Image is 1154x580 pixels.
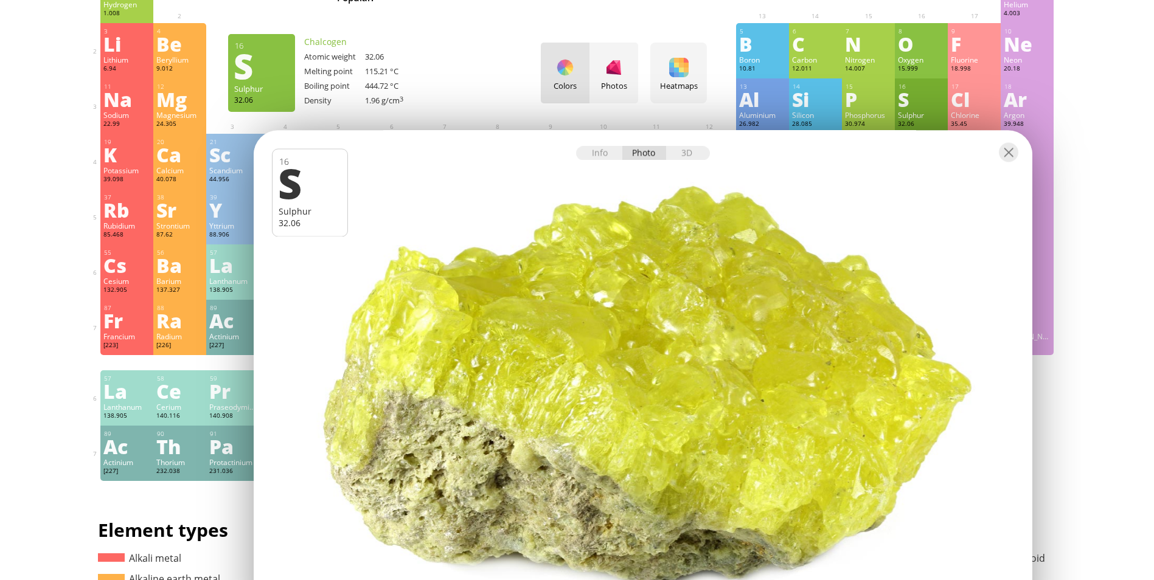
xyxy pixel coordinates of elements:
div: Ar [1004,89,1051,109]
div: Lithium [103,55,150,64]
div: 3 [104,27,150,35]
div: Rubidium [103,221,150,230]
div: Radium [156,331,203,341]
div: Phosphorus [845,110,892,120]
div: Info [576,147,623,161]
div: 18.998 [951,64,998,74]
div: 57 [104,375,150,382]
div: 39.948 [1004,120,1051,129]
div: 132.905 [103,286,150,295]
div: 89 [104,430,150,438]
div: 58 [157,375,203,382]
div: 1.96 g/cm [365,95,426,106]
div: 12.011 [792,64,839,74]
div: Beryllium [156,55,203,64]
div: 87.62 [156,230,203,240]
div: Nitrogen [845,55,892,64]
div: 115.21 °C [365,66,426,77]
div: Boiling point [304,80,365,91]
div: Al [739,89,786,109]
div: Praseodymium [209,402,256,412]
div: Sulphur [898,110,945,120]
div: 88.906 [209,230,256,240]
div: La [103,381,150,401]
div: Silicon [792,110,839,120]
div: 21 [210,138,256,146]
div: 32.06 [279,217,341,229]
div: 17 [951,83,998,91]
div: S [278,162,339,203]
div: 4 [157,27,203,35]
div: Protactinium [209,457,256,467]
div: Cerium [156,402,203,412]
div: Yttrium [209,221,256,230]
div: Na [103,89,150,109]
div: 24.305 [156,120,203,129]
div: [227] [209,341,256,351]
div: Sc [209,145,256,164]
div: Sulphur [279,205,341,217]
sup: 3 [400,95,403,103]
div: 89 [210,304,256,312]
div: 30.974 [845,120,892,129]
div: 232.038 [156,467,203,477]
div: Ne [1004,34,1051,54]
div: 20.18 [1004,64,1051,74]
div: 35.45 [951,120,998,129]
div: Fluorine [951,55,998,64]
div: F [951,34,998,54]
div: N [845,34,892,54]
div: Pr [209,381,256,401]
div: Sodium [103,110,150,120]
div: 44.956 [209,175,256,185]
div: 16 [235,40,289,51]
div: Boron [739,55,786,64]
div: Si [792,89,839,109]
div: 87 [104,304,150,312]
div: Ba [156,255,203,275]
div: S [898,89,945,109]
div: Argon [1004,110,1051,120]
div: 14 [793,83,839,91]
div: 91 [210,430,256,438]
div: O [898,34,945,54]
div: [223] [103,341,150,351]
div: 140.116 [156,412,203,421]
div: 6 [793,27,839,35]
div: Cs [103,255,150,275]
div: P [845,89,892,109]
div: Ca [156,145,203,164]
div: 55 [104,249,150,257]
div: Actinium [209,331,256,341]
div: 231.036 [209,467,256,477]
div: 15 [846,83,892,91]
div: 4.003 [1004,9,1051,19]
div: 444.72 °C [365,80,426,91]
div: Neon [1004,55,1051,64]
div: Pa [209,437,256,456]
div: 9 [951,27,998,35]
div: S [234,56,288,75]
div: 19 [104,138,150,146]
div: 137.327 [156,286,203,295]
div: Francium [103,331,150,341]
div: Ac [103,437,150,456]
div: 26.982 [739,120,786,129]
div: Thorium [156,457,203,467]
div: Chalcogen [304,36,426,47]
div: Y [209,200,256,219]
div: 37 [104,193,150,201]
div: 5 [740,27,786,35]
div: Oxygen [898,55,945,64]
div: Magnesium [156,110,203,120]
div: 14.007 [845,64,892,74]
div: 9.012 [156,64,203,74]
div: 10 [1004,27,1051,35]
div: Fr [103,311,150,330]
div: 28.085 [792,120,839,129]
h1: Element types [98,517,488,542]
div: Melting point [304,66,365,77]
div: Barium [156,276,203,286]
div: 32.06 [365,51,426,62]
div: K [103,145,150,164]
